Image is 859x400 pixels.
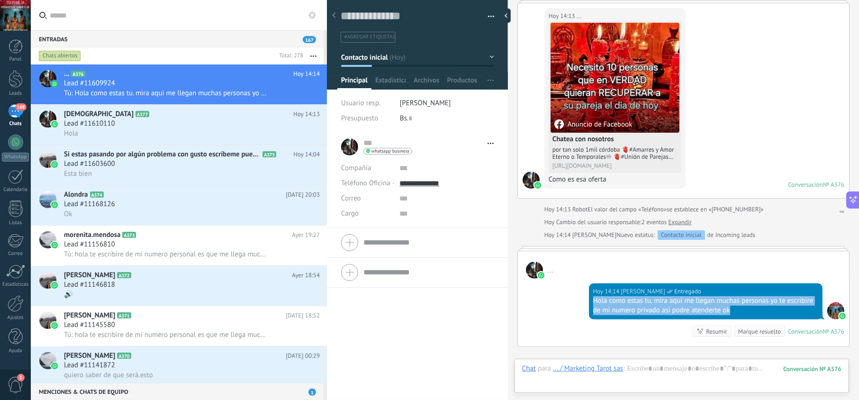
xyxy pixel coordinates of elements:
[552,146,678,160] div: por tan solo 1mil córdoba 🫀#Amarres y Amor Eterno o Temporales♾ 🫀#Unión de Parejas👩‍❤️‍💋‍👨 🫀#Alej...
[341,179,390,188] span: Teléfono Oficina
[64,320,115,330] span: Lead #11145580
[414,76,439,90] span: Archivos
[371,149,409,154] span: whatsapp business
[840,205,844,214] a: ...
[64,190,88,200] span: Alondra
[64,89,268,98] span: Tú: Hola como estas tu. mira aqui me llegan muchas personas yo te escribire de mi numero privado ...
[136,111,149,117] span: A377
[64,250,268,259] span: Tú: hola te escribire de mi numero personal es que me llega mucha gente aqui
[2,56,29,63] div: Panel
[64,371,153,380] span: quiero saber de que será.esto
[2,348,29,354] div: Ayuda
[341,210,359,217] span: Cargo
[64,69,69,79] span: ...
[2,121,29,127] div: Chats
[674,287,701,296] span: Entregado
[623,364,624,373] span: :
[293,69,320,79] span: Hoy 14:14
[64,230,120,240] span: morenita.mendosa
[31,30,324,47] div: Entradas
[523,172,540,189] span: ...
[551,23,679,171] a: Anuncio de FacebookChatea con nosotrospor tan solo 1mil córdoba 🫀#Amarres y Amor Eterno o Tempora...
[51,363,58,369] img: icon
[64,271,115,280] span: [PERSON_NAME]
[64,351,115,361] span: [PERSON_NAME]
[51,242,58,248] img: icon
[64,280,115,290] span: Lead #11146818
[262,151,276,157] span: A375
[341,206,392,221] div: Cargo
[117,312,131,318] span: A371
[51,121,58,127] img: icon
[31,306,327,346] a: avataricon[PERSON_NAME]A371[DATE] 18:52Lead #11145580Tú: hola te escribire de mi numero personal ...
[738,327,781,336] div: Marque resuelto
[667,205,764,214] span: se establece en «[PHONE_NUMBER]»
[51,322,58,329] img: icon
[117,353,131,359] span: A370
[544,230,572,240] div: Hoy 14:14
[71,71,85,77] span: A376
[616,230,655,240] span: Nuevo estatus:
[552,162,678,169] div: [URL][DOMAIN_NAME]
[544,218,692,227] div: Cambio del usuario responsable:
[341,76,368,90] span: Principal
[588,205,667,214] span: El valor del campo «Teléfono»
[17,374,25,382] span: 2
[64,330,268,339] span: Tú: hola te escribire de mi numero personal es que me llega mucha gente aqui
[616,230,755,240] div: de Incoming leads
[15,103,26,111] span: 168
[549,175,681,184] div: Como es esa oferta
[501,9,511,23] div: Ocultar
[303,36,316,43] span: 167
[642,218,667,227] span: 2 eventos
[64,311,115,320] span: [PERSON_NAME]
[286,311,320,320] span: [DATE] 18:52
[788,181,823,189] div: Conversación
[292,271,320,280] span: Ayer 18:54
[293,150,320,159] span: Hoy 14:04
[783,365,841,373] div: 376
[341,96,393,111] div: Usuario resp.
[593,296,818,315] div: Hola como estas tu. mira aqui me llegan muchas personas yo te escribire de mi numero privado asi ...
[275,51,303,61] div: Total: 278
[544,218,556,227] div: Hoy
[341,194,361,203] span: Correo
[538,272,544,279] img: waba.svg
[2,251,29,257] div: Correo
[669,218,692,227] a: Expandir
[341,111,393,126] div: Presupuesto
[621,287,665,296] span: jesus hernandez (Oficina de Venta)
[31,383,324,400] div: Menciones & Chats de equipo
[31,226,327,265] a: avatariconmorenita.mendosaA373Ayer 19:27Lead #11156810Tú: hola te escribire de mi numero personal...
[31,145,327,185] a: avatariconSi estas pasando por algún problema con gusto escríbeme puedo ayudarteA375Hoy 14:04Lead...
[344,34,395,40] span: #agregar etiquetas
[64,109,134,119] span: [DEMOGRAPHIC_DATA]
[31,64,327,104] a: avataricon...A376Hoy 14:14Lead #11609924Tú: Hola como estas tu. mira aqui me llegan muchas person...
[658,230,705,240] div: Contacto inicial
[39,50,81,62] div: Chats abiertos
[2,153,29,162] div: WhatsApp
[554,119,632,129] div: Anuncio de Facebook
[64,209,72,218] span: Ok
[2,91,29,97] div: Leads
[534,182,541,189] img: waba.svg
[538,364,551,373] span: para
[526,262,543,279] span: ...
[544,205,572,214] div: Hoy 14:13
[90,191,104,198] span: A374
[341,176,390,191] button: Teléfono Oficina
[308,389,316,396] span: 1
[51,81,58,87] img: icon
[31,105,327,145] a: avataricon[DEMOGRAPHIC_DATA]A377Hoy 14:13Lead #11610110Hola
[286,190,320,200] span: [DATE] 20:03
[823,181,844,189] div: № A376
[64,200,115,209] span: Lead #11168126
[553,364,623,373] div: ... / Marketing Tarot sas
[64,119,115,128] span: Lead #11610110
[31,346,327,386] a: avataricon[PERSON_NAME]A370[DATE] 00:29Lead #11141872quiero saber de que será.esto
[400,99,451,108] span: [PERSON_NAME]
[31,266,327,306] a: avataricon[PERSON_NAME]A372Ayer 18:54Lead #11146818🔊
[64,240,115,249] span: Lead #11156810
[293,109,320,119] span: Hoy 14:13
[2,315,29,321] div: Ajustes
